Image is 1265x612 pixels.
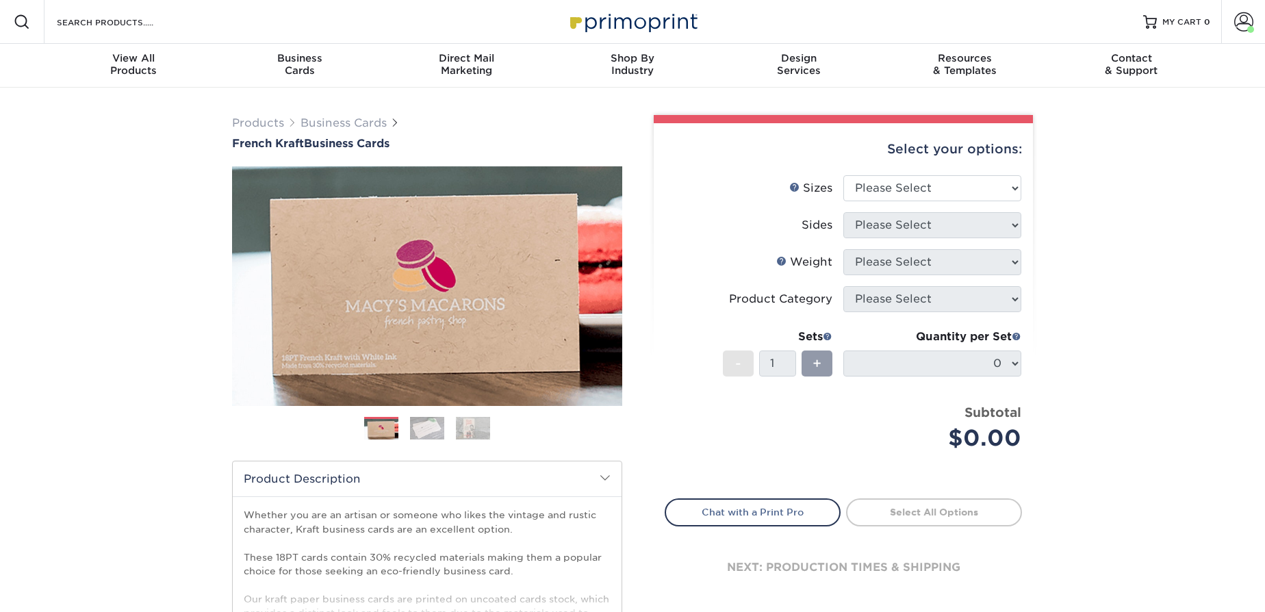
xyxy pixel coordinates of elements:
[383,44,550,88] a: Direct MailMarketing
[232,137,622,150] h1: Business Cards
[51,44,217,88] a: View AllProducts
[813,353,821,374] span: +
[715,52,882,77] div: Services
[964,405,1021,420] strong: Subtotal
[665,526,1022,609] div: next: production times & shipping
[735,353,741,374] span: -
[882,52,1048,77] div: & Templates
[665,123,1022,175] div: Select your options:
[1204,17,1210,27] span: 0
[217,44,383,88] a: BusinessCards
[217,52,383,77] div: Cards
[364,412,398,446] img: Business Cards 01
[1048,52,1214,64] span: Contact
[51,52,217,64] span: View All
[233,461,622,496] h2: Product Description
[51,52,217,77] div: Products
[410,416,444,440] img: Business Cards 02
[550,44,716,88] a: Shop ByIndustry
[715,52,882,64] span: Design
[232,91,622,481] img: French Kraft 01
[232,116,284,129] a: Products
[550,52,716,77] div: Industry
[383,52,550,64] span: Direct Mail
[776,254,832,270] div: Weight
[232,137,304,150] span: French Kraft
[55,14,189,30] input: SEARCH PRODUCTS.....
[217,52,383,64] span: Business
[882,44,1048,88] a: Resources& Templates
[665,498,841,526] a: Chat with a Print Pro
[846,498,1022,526] a: Select All Options
[723,329,832,345] div: Sets
[1162,16,1201,28] span: MY CART
[383,52,550,77] div: Marketing
[715,44,882,88] a: DesignServices
[1048,52,1214,77] div: & Support
[1048,44,1214,88] a: Contact& Support
[456,416,490,440] img: Business Cards 03
[550,52,716,64] span: Shop By
[843,329,1021,345] div: Quantity per Set
[802,217,832,233] div: Sides
[789,180,832,196] div: Sizes
[564,7,701,36] img: Primoprint
[301,116,387,129] a: Business Cards
[882,52,1048,64] span: Resources
[232,137,622,150] a: French KraftBusiness Cards
[854,422,1021,455] div: $0.00
[729,291,832,307] div: Product Category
